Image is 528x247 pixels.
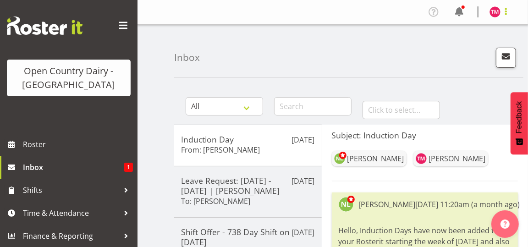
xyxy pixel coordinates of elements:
[23,229,119,243] span: Finance & Reporting
[500,220,510,229] img: help-xxl-2.png
[23,183,119,197] span: Shifts
[359,199,416,210] div: [PERSON_NAME]
[292,227,315,238] p: [DATE]
[292,176,315,187] p: [DATE]
[515,101,523,133] span: Feedback
[23,160,124,174] span: Inbox
[181,134,315,144] h5: Induction Day
[489,6,500,17] img: trish-mcnicol7516.jpg
[7,16,82,35] img: Rosterit website logo
[23,206,119,220] span: Time & Attendance
[181,145,260,154] h6: From: [PERSON_NAME]
[181,197,250,206] h6: To: [PERSON_NAME]
[347,153,404,164] div: [PERSON_NAME]
[181,227,315,247] h5: Shift Offer - 738 Day Shift on [DATE]
[332,130,518,140] h5: Subject: Induction Day
[429,153,486,164] div: [PERSON_NAME]
[363,101,440,119] input: Click to select...
[334,153,345,164] img: nicole-lloyd7454.jpg
[416,199,520,210] div: [DATE] 11:20am (a month ago)
[124,163,133,172] span: 1
[16,64,121,92] div: Open Country Dairy - [GEOGRAPHIC_DATA]
[292,134,315,145] p: [DATE]
[416,153,427,164] img: trish-mcnicol7516.jpg
[339,197,353,212] img: nicole-lloyd7454.jpg
[174,52,200,63] h4: Inbox
[181,176,315,196] h5: Leave Request: [DATE] - [DATE] | [PERSON_NAME]
[511,92,528,154] button: Feedback - Show survey
[23,137,133,151] span: Roster
[274,97,352,115] input: Search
